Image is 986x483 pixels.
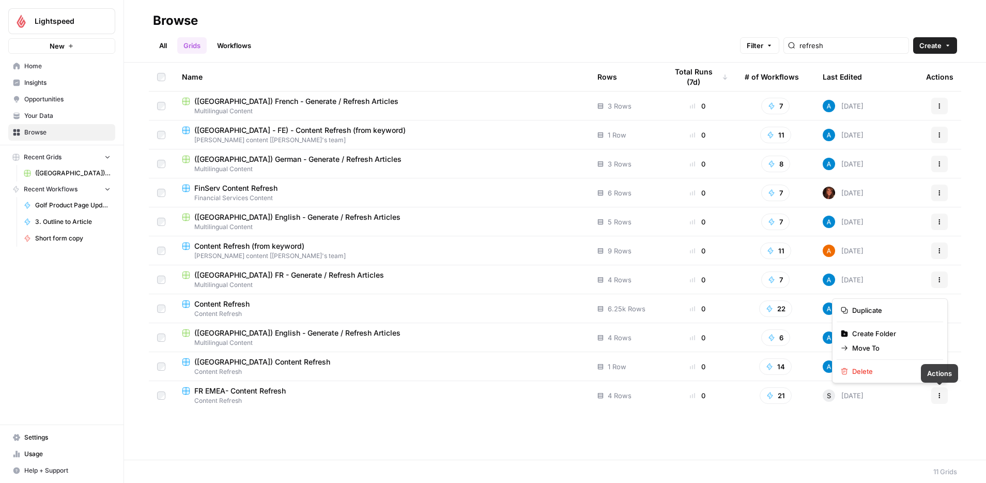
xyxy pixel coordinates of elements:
[24,128,111,137] span: Browse
[759,358,792,375] button: 14
[19,230,115,247] a: Short form copy
[667,390,728,401] div: 0
[194,154,402,164] span: ([GEOGRAPHIC_DATA]) German - Generate / Refresh Articles
[608,333,631,343] span: 4 Rows
[194,96,398,107] span: ([GEOGRAPHIC_DATA]) French - Generate / Refresh Articles
[182,338,581,348] span: Multilingual Content
[760,127,791,143] button: 11
[35,201,111,210] span: Golf Product Page Update
[667,246,728,256] div: 0
[8,108,115,124] a: Your Data
[608,101,631,111] span: 3 Rows
[24,111,111,120] span: Your Data
[194,299,250,309] span: Content Refresh
[823,158,864,170] div: [DATE]
[35,16,97,26] span: Lightspeed
[182,222,581,232] span: Multilingual Content
[182,135,581,145] span: [PERSON_NAME] content [[PERSON_NAME]'s team]
[852,366,935,376] span: Delete
[211,37,257,54] a: Workflows
[194,328,400,338] span: ([GEOGRAPHIC_DATA]) English - Generate / Refresh Articles
[194,241,304,251] span: Content Refresh (from keyword)
[608,130,626,140] span: 1 Row
[823,129,864,141] div: [DATE]
[823,158,835,170] img: o3cqybgnmipr355j8nz4zpq1mc6x
[24,95,111,104] span: Opportunities
[8,124,115,141] a: Browse
[182,212,581,232] a: ([GEOGRAPHIC_DATA]) English - Generate / Refresh ArticlesMultilingual Content
[24,78,111,87] span: Insights
[608,304,645,314] span: 6.25k Rows
[182,96,581,116] a: ([GEOGRAPHIC_DATA]) French - Generate / Refresh ArticlesMultilingual Content
[745,63,799,91] div: # of Workflows
[8,429,115,446] a: Settings
[24,185,78,194] span: Recent Workflows
[8,149,115,165] button: Recent Grids
[8,8,115,34] button: Workspace: Lightspeed
[823,187,835,199] img: 29pd19jyq3m1b2eeoz0umwn6rt09
[153,37,173,54] a: All
[182,164,581,174] span: Multilingual Content
[194,386,286,396] span: FR EMEA- Content Refresh
[8,462,115,479] button: Help + Support
[182,183,581,203] a: FinServ Content RefreshFinancial Services Content
[194,125,406,135] span: ([GEOGRAPHIC_DATA] - FE) - Content Refresh (from keyword)
[823,360,864,373] div: [DATE]
[667,361,728,372] div: 0
[182,309,581,319] span: Content Refresh
[667,63,728,91] div: Total Runs (7d)
[8,58,115,74] a: Home
[823,129,835,141] img: o3cqybgnmipr355j8nz4zpq1mc6x
[19,165,115,182] a: ([GEOGRAPHIC_DATA]) [DEMOGRAPHIC_DATA] - Generate Articles
[759,300,792,317] button: 22
[608,188,631,198] span: 6 Rows
[608,159,631,169] span: 3 Rows
[182,299,581,319] a: Content RefreshContent Refresh
[913,37,957,54] button: Create
[194,212,400,222] span: ([GEOGRAPHIC_DATA]) English - Generate / Refresh Articles
[35,234,111,243] span: Short form copy
[19,214,115,230] a: 3. Outline to Article
[827,390,831,401] span: S
[182,125,581,145] a: ([GEOGRAPHIC_DATA] - FE) - Content Refresh (from keyword)[PERSON_NAME] content [[PERSON_NAME]'s t...
[799,40,904,51] input: Search
[823,274,864,286] div: [DATE]
[761,98,790,114] button: 7
[182,367,581,376] span: Content Refresh
[182,328,581,348] a: ([GEOGRAPHIC_DATA]) English - Generate / Refresh ArticlesMultilingual Content
[24,449,111,459] span: Usage
[182,386,581,405] a: FR EMEA- Content RefreshContent Refresh
[823,303,835,315] img: o3cqybgnmipr355j8nz4zpq1mc6x
[194,183,278,193] span: FinServ Content Refresh
[24,433,111,442] span: Settings
[182,193,581,203] span: Financial Services Content
[182,241,581,261] a: Content Refresh (from keyword)[PERSON_NAME] content [[PERSON_NAME]'s team]
[823,100,864,112] div: [DATE]
[24,62,111,71] span: Home
[667,130,728,140] div: 0
[12,12,30,31] img: Lightspeed Logo
[194,270,384,280] span: ([GEOGRAPHIC_DATA]) FR - Generate / Refresh Articles
[608,361,626,372] span: 1 Row
[182,396,581,405] span: Content Refresh
[24,153,61,162] span: Recent Grids
[760,387,792,404] button: 21
[8,446,115,462] a: Usage
[919,40,942,51] span: Create
[761,271,790,288] button: 7
[823,100,835,112] img: o3cqybgnmipr355j8nz4zpq1mc6x
[823,331,864,344] div: [DATE]
[823,245,864,257] div: [DATE]
[667,304,728,314] div: 0
[597,63,617,91] div: Rows
[761,185,790,201] button: 7
[182,154,581,174] a: ([GEOGRAPHIC_DATA]) German - Generate / Refresh ArticlesMultilingual Content
[8,91,115,108] a: Opportunities
[933,466,957,477] div: 11 Grids
[823,303,864,315] div: [DATE]
[182,357,581,376] a: ([GEOGRAPHIC_DATA]) Content RefreshContent Refresh
[177,37,207,54] a: Grids
[852,328,935,339] span: Create Folder
[667,101,728,111] div: 0
[667,159,728,169] div: 0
